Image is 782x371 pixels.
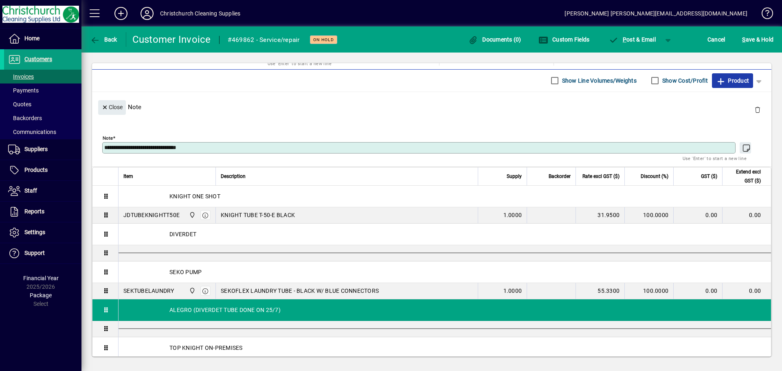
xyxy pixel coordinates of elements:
span: Supply [507,172,522,181]
div: Customer Invoice [132,33,211,46]
div: KNIGHT ONE SHOT [119,186,771,207]
span: Custom Fields [538,36,590,43]
span: Close [101,101,123,114]
a: Suppliers [4,139,81,160]
mat-label: Note [103,135,113,140]
td: 0.00 [722,283,771,299]
span: Quotes [8,101,31,108]
span: Christchurch Cleaning Supplies Ltd [187,286,196,295]
span: 1.0000 [503,287,522,295]
button: Custom Fields [536,32,592,47]
span: Financial Year [23,275,59,281]
button: Profile [134,6,160,21]
button: Save & Hold [740,32,775,47]
button: Cancel [705,32,727,47]
span: Payments [8,87,39,94]
span: Settings [24,229,45,235]
app-page-header-button: Close [96,103,128,110]
td: 0.00 [722,207,771,224]
span: Customers [24,56,52,62]
a: Support [4,243,81,263]
span: Discount (%) [641,172,668,181]
div: 31.9500 [581,211,619,219]
a: Home [4,29,81,49]
a: Backorders [4,111,81,125]
span: SEKOFLEX LAUNDRY TUBE - BLACK W/ BLUE CONNECTORS [221,287,379,295]
a: Knowledge Base [756,2,772,28]
span: Reports [24,208,44,215]
a: Quotes [4,97,81,111]
span: Christchurch Cleaning Supplies Ltd [187,211,196,220]
a: Staff [4,181,81,201]
div: JDTUBEKNIGHTT50E [123,211,180,219]
span: KNIGHT TUBE T-50-E BLACK [221,211,295,219]
span: Communications [8,129,56,135]
mat-hint: Use 'Enter' to start a new line [268,59,332,68]
button: Post & Email [604,32,660,47]
span: On hold [313,37,334,42]
span: Invoices [8,73,34,80]
span: Documents (0) [468,36,521,43]
span: Home [24,35,40,42]
app-page-header-button: Delete [748,106,767,113]
div: [PERSON_NAME] [PERSON_NAME][EMAIL_ADDRESS][DOMAIN_NAME] [565,7,747,20]
span: ave & Hold [742,33,773,46]
button: Documents (0) [466,32,523,47]
span: Extend excl GST ($) [727,167,761,185]
span: Back [90,36,117,43]
span: Staff [24,187,37,194]
span: GST ($) [701,172,717,181]
span: S [742,36,745,43]
a: Reports [4,202,81,222]
span: Cancel [707,33,725,46]
label: Show Cost/Profit [661,77,708,85]
div: SEKTUBELAUNDRY [123,287,174,295]
span: Description [221,172,246,181]
span: 1.0000 [503,211,522,219]
span: Backorder [549,172,571,181]
button: Product [712,73,753,88]
button: Delete [748,100,767,120]
span: Backorders [8,115,42,121]
a: Settings [4,222,81,243]
button: Add [108,6,134,21]
span: P [623,36,626,43]
div: TOP KNIGHT ON-PREMISES [119,337,771,358]
span: Suppliers [24,146,48,152]
a: Products [4,160,81,180]
div: Note [92,92,771,122]
span: Product [716,74,749,87]
span: Rate excl GST ($) [582,172,619,181]
app-page-header-button: Back [81,32,126,47]
span: Support [24,250,45,256]
button: Back [88,32,119,47]
div: DIVERDET [119,224,771,245]
div: #469862 - Service/repair [228,33,300,46]
a: Payments [4,83,81,97]
a: Communications [4,125,81,139]
span: Products [24,167,48,173]
td: 0.00 [673,207,722,224]
label: Show Line Volumes/Weights [560,77,637,85]
div: SEKO PUMP [119,261,771,283]
span: ost & Email [608,36,656,43]
div: 55.3300 [581,287,619,295]
td: 100.0000 [624,283,673,299]
span: Item [123,172,133,181]
span: Package [30,292,52,299]
td: 0.00 [673,283,722,299]
mat-hint: Use 'Enter' to start a new line [683,154,747,163]
a: Invoices [4,70,81,83]
td: 100.0000 [624,207,673,224]
button: Close [98,100,126,115]
div: Christchurch Cleaning Supplies [160,7,240,20]
div: ALEGRO (DIVERDET TUBE DONE ON 25/7) [119,299,771,321]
